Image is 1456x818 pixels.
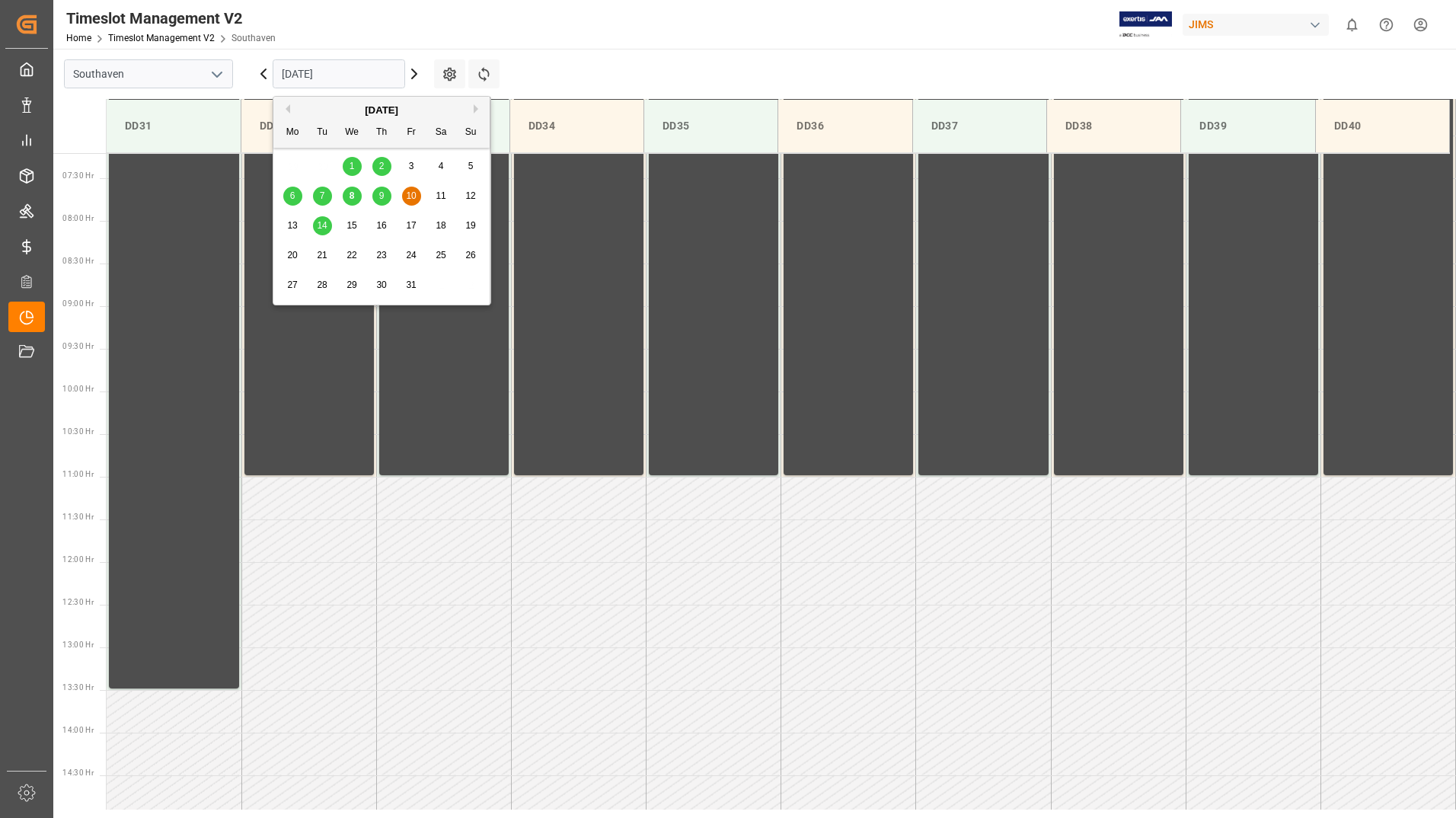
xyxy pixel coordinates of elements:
[108,33,215,43] a: Timeslot Management V2
[402,216,421,235] div: Choose Friday, October 17th, 2025
[379,161,385,171] span: 2
[432,246,451,265] div: Choose Saturday, October 25th, 2025
[62,768,94,777] span: 14:30 Hr
[313,276,332,295] div: Choose Tuesday, October 28th, 2025
[283,216,302,235] div: Choose Monday, October 13th, 2025
[522,112,631,140] div: DD34
[62,598,94,606] span: 12:30 Hr
[461,246,481,265] div: Choose Sunday, October 26th, 2025
[62,257,94,265] span: 08:30 Hr
[283,187,302,206] div: Choose Monday, October 6th, 2025
[343,187,362,206] div: Choose Wednesday, October 8th, 2025
[320,190,325,201] span: 7
[432,123,451,142] div: Sa
[64,59,233,88] input: Type to search/select
[406,250,416,260] span: 24
[409,161,414,171] span: 3
[313,187,332,206] div: Choose Tuesday, October 7th, 2025
[313,216,332,235] div: Choose Tuesday, October 14th, 2025
[436,190,445,201] span: 11
[432,216,451,235] div: Choose Saturday, October 18th, 2025
[343,276,362,295] div: Choose Wednesday, October 29th, 2025
[62,555,94,564] span: 12:00 Hr
[461,157,481,176] div: Choose Sunday, October 5th, 2025
[62,513,94,521] span: 11:30 Hr
[119,112,228,140] div: DD31
[372,216,391,235] div: Choose Thursday, October 16th, 2025
[317,220,327,231] span: 14
[1183,10,1335,39] button: JIMS
[406,280,416,290] span: 31
[474,104,483,113] button: Next Month
[372,276,391,295] div: Choose Thursday, October 30th, 2025
[376,280,386,290] span: 30
[346,250,356,260] span: 22
[62,470,94,478] span: 11:00 Hr
[313,246,332,265] div: Choose Tuesday, October 21st, 2025
[406,190,416,201] span: 10
[1183,14,1329,36] div: JIMS
[465,190,475,201] span: 12
[656,112,765,140] div: DD35
[66,33,91,43] a: Home
[62,171,94,180] span: 07:30 Hr
[1328,112,1437,140] div: DD40
[465,250,475,260] span: 26
[343,123,362,142] div: We
[283,276,302,295] div: Choose Monday, October 27th, 2025
[283,246,302,265] div: Choose Monday, October 20th, 2025
[205,62,228,86] button: open menu
[461,216,481,235] div: Choose Sunday, October 19th, 2025
[372,157,391,176] div: Choose Thursday, October 2nd, 2025
[62,385,94,393] span: 10:00 Hr
[402,157,421,176] div: Choose Friday, October 3rd, 2025
[287,280,297,290] span: 27
[465,220,475,231] span: 19
[372,246,391,265] div: Choose Thursday, October 23rd, 2025
[343,216,362,235] div: Choose Wednesday, October 15th, 2025
[287,220,297,231] span: 13
[62,641,94,649] span: 13:00 Hr
[350,161,355,171] span: 1
[273,103,490,118] div: [DATE]
[343,157,362,176] div: Choose Wednesday, October 1st, 2025
[372,187,391,206] div: Choose Thursday, October 9th, 2025
[346,280,356,290] span: 29
[406,220,416,231] span: 17
[1193,112,1302,140] div: DD39
[290,190,295,201] span: 6
[379,190,385,201] span: 9
[281,104,290,113] button: Previous Month
[62,299,94,308] span: 09:00 Hr
[432,157,451,176] div: Choose Saturday, October 4th, 2025
[62,726,94,734] span: 14:00 Hr
[402,123,421,142] div: Fr
[790,112,899,140] div: DD36
[62,683,94,692] span: 13:30 Hr
[436,250,445,260] span: 25
[343,246,362,265] div: Choose Wednesday, October 22nd, 2025
[1369,8,1403,42] button: Help Center
[925,112,1034,140] div: DD37
[62,427,94,436] span: 10:30 Hr
[376,250,386,260] span: 23
[1119,11,1172,38] img: Exertis%20JAM%20-%20Email%20Logo.jpg_1722504956.jpg
[436,220,445,231] span: 18
[432,187,451,206] div: Choose Saturday, October 11th, 2025
[1059,112,1168,140] div: DD38
[376,220,386,231] span: 16
[402,187,421,206] div: Choose Friday, October 10th, 2025
[372,123,391,142] div: Th
[461,123,481,142] div: Su
[468,161,474,171] span: 5
[317,280,327,290] span: 28
[273,59,405,88] input: DD.MM.YYYY
[313,123,332,142] div: Tu
[346,220,356,231] span: 15
[287,250,297,260] span: 20
[283,123,302,142] div: Mo
[62,342,94,350] span: 09:30 Hr
[402,246,421,265] div: Choose Friday, October 24th, 2025
[278,152,486,300] div: month 2025-10
[439,161,444,171] span: 4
